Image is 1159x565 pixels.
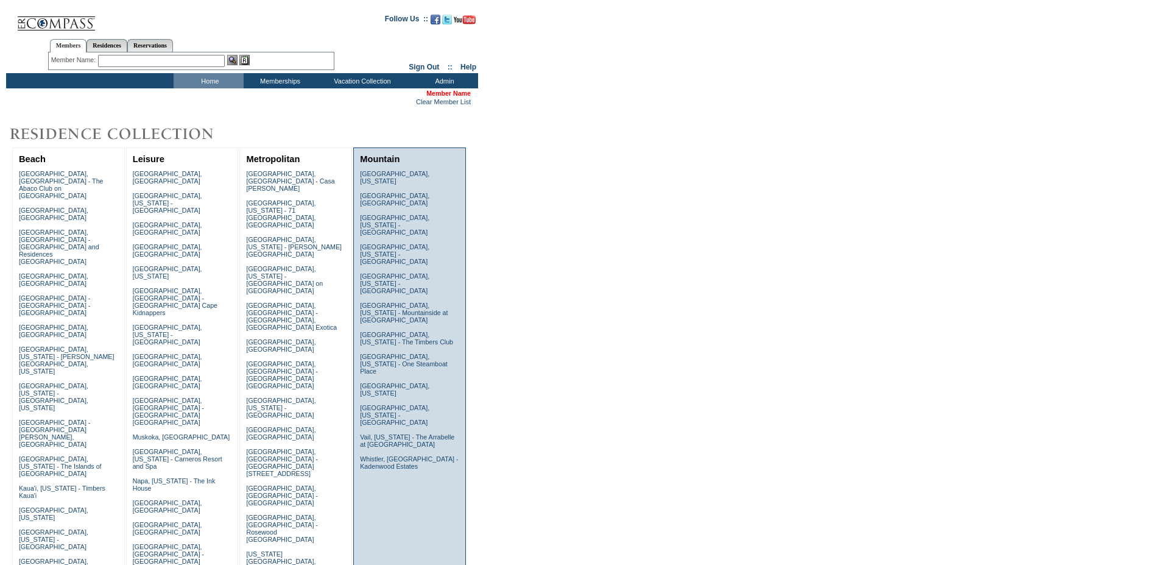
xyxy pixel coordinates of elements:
span: Member Name [426,90,471,97]
a: [GEOGRAPHIC_DATA], [GEOGRAPHIC_DATA] - Rosewood [GEOGRAPHIC_DATA] [246,514,317,543]
a: [GEOGRAPHIC_DATA], [GEOGRAPHIC_DATA] - The Abaco Club on [GEOGRAPHIC_DATA] [19,170,104,199]
a: [GEOGRAPHIC_DATA], [US_STATE] - [GEOGRAPHIC_DATA] [360,214,429,236]
a: [GEOGRAPHIC_DATA], [GEOGRAPHIC_DATA] - [GEOGRAPHIC_DATA] [GEOGRAPHIC_DATA] [246,360,317,389]
a: [GEOGRAPHIC_DATA], [US_STATE] - [GEOGRAPHIC_DATA], [US_STATE] [19,382,88,411]
a: [GEOGRAPHIC_DATA], [GEOGRAPHIC_DATA] - [GEOGRAPHIC_DATA], [GEOGRAPHIC_DATA] Exotica [246,302,337,331]
a: Vail, [US_STATE] - The Arrabelle at [GEOGRAPHIC_DATA] [360,433,454,448]
a: [GEOGRAPHIC_DATA], [GEOGRAPHIC_DATA] - [GEOGRAPHIC_DATA] [GEOGRAPHIC_DATA] [133,397,204,426]
a: [GEOGRAPHIC_DATA], [US_STATE] - [GEOGRAPHIC_DATA] on [GEOGRAPHIC_DATA] [246,265,323,294]
div: Member Name: [51,55,98,65]
a: Metropolitan [246,154,300,164]
img: Become our fan on Facebook [431,15,440,24]
a: [GEOGRAPHIC_DATA], [GEOGRAPHIC_DATA] - [GEOGRAPHIC_DATA] [246,485,317,506]
a: Members [50,39,87,52]
a: [GEOGRAPHIC_DATA], [US_STATE] - [GEOGRAPHIC_DATA] [360,404,429,426]
a: Leisure [133,154,164,164]
span: :: [448,63,453,71]
a: [GEOGRAPHIC_DATA], [GEOGRAPHIC_DATA] [133,521,202,536]
td: Follow Us :: [385,13,428,28]
a: Whistler, [GEOGRAPHIC_DATA] - Kadenwood Estates [360,455,458,470]
a: [GEOGRAPHIC_DATA], [US_STATE] - [PERSON_NAME][GEOGRAPHIC_DATA] [246,236,342,258]
img: Destinations by Exclusive Resorts [6,122,244,146]
a: [GEOGRAPHIC_DATA], [GEOGRAPHIC_DATA] [19,324,88,338]
a: [GEOGRAPHIC_DATA], [GEOGRAPHIC_DATA] [133,221,202,236]
a: Clear [416,98,432,105]
a: [GEOGRAPHIC_DATA], [GEOGRAPHIC_DATA] [133,243,202,258]
img: Reservations [239,55,250,65]
a: Muskoka, [GEOGRAPHIC_DATA] [133,433,230,441]
td: Vacation Collection [314,73,408,88]
a: [GEOGRAPHIC_DATA], [GEOGRAPHIC_DATA] - [GEOGRAPHIC_DATA][STREET_ADDRESS] [246,448,317,477]
img: View [227,55,238,65]
a: [GEOGRAPHIC_DATA], [US_STATE] - Carneros Resort and Spa [133,448,222,470]
a: [GEOGRAPHIC_DATA], [US_STATE] - [GEOGRAPHIC_DATA] [360,272,429,294]
a: [GEOGRAPHIC_DATA], [US_STATE] [360,382,429,397]
a: [GEOGRAPHIC_DATA], [US_STATE] [19,506,88,521]
a: [GEOGRAPHIC_DATA], [US_STATE] - [GEOGRAPHIC_DATA] [133,192,202,214]
a: [GEOGRAPHIC_DATA], [US_STATE] - One Steamboat Place [360,353,448,375]
a: [GEOGRAPHIC_DATA], [GEOGRAPHIC_DATA] [133,499,202,514]
a: Sign Out [409,63,439,71]
a: Follow us on Twitter [442,18,452,26]
a: [GEOGRAPHIC_DATA], [GEOGRAPHIC_DATA] - [GEOGRAPHIC_DATA] Cape Kidnappers [133,287,217,316]
a: Reservations [127,39,173,52]
a: [GEOGRAPHIC_DATA], [US_STATE] - The Timbers Club [360,331,453,346]
a: [GEOGRAPHIC_DATA], [US_STATE] - Mountainside at [GEOGRAPHIC_DATA] [360,302,448,324]
a: Kaua'i, [US_STATE] - Timbers Kaua'i [19,485,105,499]
a: [GEOGRAPHIC_DATA], [US_STATE] - The Islands of [GEOGRAPHIC_DATA] [19,455,102,477]
a: Member List [434,98,471,105]
a: [GEOGRAPHIC_DATA], [GEOGRAPHIC_DATA] [19,207,88,221]
a: [GEOGRAPHIC_DATA], [GEOGRAPHIC_DATA] - [GEOGRAPHIC_DATA] [133,543,204,565]
td: Home [174,73,244,88]
a: [GEOGRAPHIC_DATA], [GEOGRAPHIC_DATA] [133,375,202,389]
a: [GEOGRAPHIC_DATA], [US_STATE] - [GEOGRAPHIC_DATA] [133,324,202,346]
a: Beach [19,154,46,164]
a: [GEOGRAPHIC_DATA] - [GEOGRAPHIC_DATA][PERSON_NAME], [GEOGRAPHIC_DATA] [19,419,90,448]
a: Help [460,63,476,71]
a: [GEOGRAPHIC_DATA], [US_STATE] - [GEOGRAPHIC_DATA] [246,397,315,419]
a: [GEOGRAPHIC_DATA], [GEOGRAPHIC_DATA] [133,353,202,368]
img: Subscribe to our YouTube Channel [454,15,476,24]
a: [GEOGRAPHIC_DATA], [GEOGRAPHIC_DATA] [133,170,202,185]
td: Memberships [244,73,314,88]
a: Residences [86,39,127,52]
a: [GEOGRAPHIC_DATA], [GEOGRAPHIC_DATA] [246,338,315,353]
a: [GEOGRAPHIC_DATA], [GEOGRAPHIC_DATA] [360,192,429,207]
a: [GEOGRAPHIC_DATA], [GEOGRAPHIC_DATA] - Casa [PERSON_NAME] [246,170,334,192]
a: Subscribe to our YouTube Channel [454,18,476,26]
a: Become our fan on Facebook [431,18,440,26]
a: Mountain [360,154,400,164]
a: [GEOGRAPHIC_DATA], [US_STATE] - [GEOGRAPHIC_DATA] [19,528,88,550]
a: [GEOGRAPHIC_DATA], [US_STATE] - [GEOGRAPHIC_DATA] [360,243,429,265]
a: [GEOGRAPHIC_DATA], [GEOGRAPHIC_DATA] [19,272,88,287]
img: Follow us on Twitter [442,15,452,24]
img: i.gif [6,18,16,19]
a: [GEOGRAPHIC_DATA], [GEOGRAPHIC_DATA] [246,426,315,441]
td: Admin [408,73,478,88]
a: [GEOGRAPHIC_DATA], [US_STATE] - 71 [GEOGRAPHIC_DATA], [GEOGRAPHIC_DATA] [246,199,315,229]
img: Compass Home [16,6,96,31]
a: [GEOGRAPHIC_DATA], [US_STATE] [133,265,202,280]
a: [GEOGRAPHIC_DATA], [GEOGRAPHIC_DATA] - [GEOGRAPHIC_DATA] and Residences [GEOGRAPHIC_DATA] [19,229,99,265]
a: [GEOGRAPHIC_DATA] - [GEOGRAPHIC_DATA] - [GEOGRAPHIC_DATA] [19,294,90,316]
a: Napa, [US_STATE] - The Ink House [133,477,216,492]
a: [GEOGRAPHIC_DATA], [US_STATE] [360,170,429,185]
a: [GEOGRAPHIC_DATA], [US_STATE] - [PERSON_NAME][GEOGRAPHIC_DATA], [US_STATE] [19,346,114,375]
